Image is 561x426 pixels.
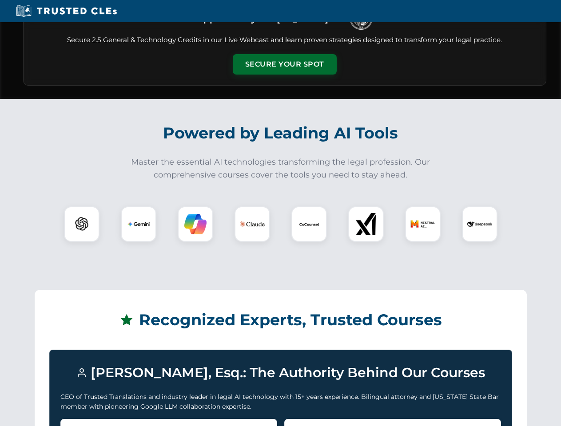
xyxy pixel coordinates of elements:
[125,156,436,181] p: Master the essential AI technologies transforming the legal profession. Our comprehensive courses...
[178,206,213,242] div: Copilot
[235,206,270,242] div: Claude
[184,213,207,235] img: Copilot Logo
[405,206,441,242] div: Mistral AI
[355,213,377,235] img: xAI Logo
[233,54,337,75] button: Secure Your Spot
[240,212,265,237] img: Claude Logo
[298,213,320,235] img: CoCounsel Logo
[467,212,492,237] img: DeepSeek Logo
[34,35,535,45] p: Secure 2.5 General & Technology Credits in our Live Webcast and learn proven strategies designed ...
[49,304,512,335] h2: Recognized Experts, Trusted Courses
[60,361,501,385] h3: [PERSON_NAME], Esq.: The Authority Behind Our Courses
[348,206,384,242] div: xAI
[462,206,497,242] div: DeepSeek
[64,206,99,242] div: ChatGPT
[291,206,327,242] div: CoCounsel
[121,206,156,242] div: Gemini
[60,392,501,412] p: CEO of Trusted Translations and industry leader in legal AI technology with 15+ years experience....
[13,4,119,18] img: Trusted CLEs
[69,211,95,237] img: ChatGPT Logo
[410,212,435,237] img: Mistral AI Logo
[127,213,150,235] img: Gemini Logo
[35,118,527,149] h2: Powered by Leading AI Tools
